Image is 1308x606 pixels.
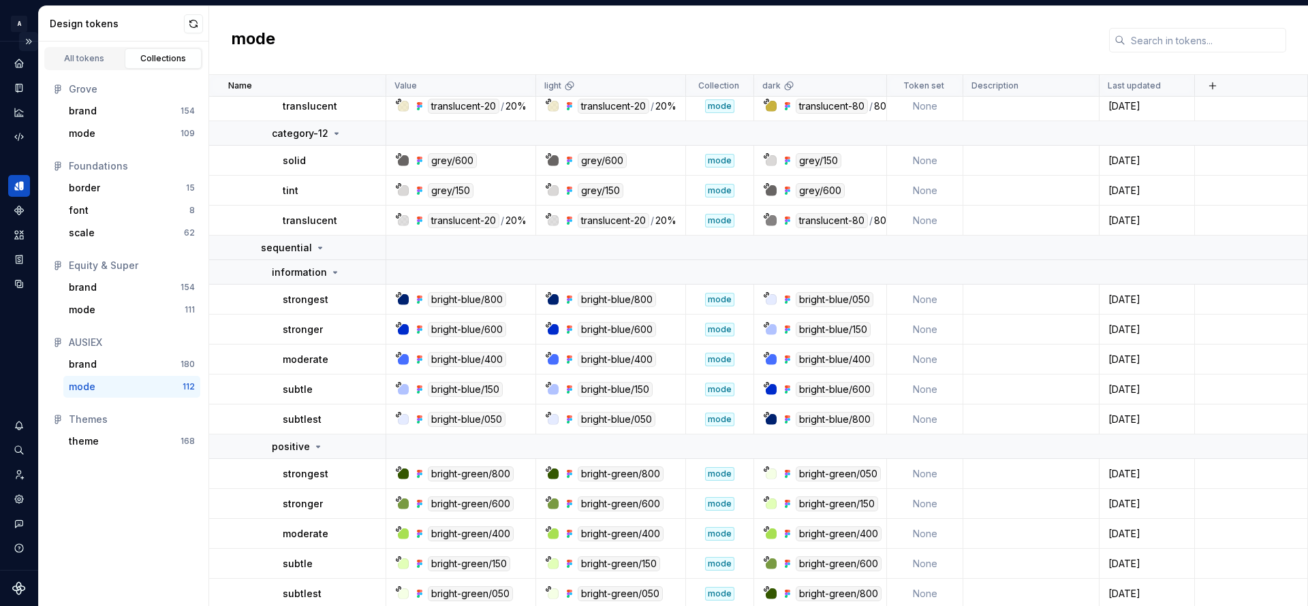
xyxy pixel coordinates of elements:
div: 20% [655,99,676,114]
p: Value [394,80,417,91]
button: Notifications [8,415,30,436]
div: grey/600 [578,153,627,168]
div: bright-blue/800 [578,292,656,307]
p: stronger [283,323,323,336]
div: Grove [69,82,195,96]
p: dark [762,80,781,91]
a: Components [8,200,30,221]
div: [DATE] [1100,184,1194,197]
div: bright-blue/600 [578,322,656,337]
p: Description [971,80,1018,91]
div: 15 [186,182,195,193]
p: sequential [261,241,312,255]
div: bright-green/150 [578,556,660,571]
a: Code automation [8,126,30,148]
div: 20% [505,99,527,114]
p: stronger [283,497,323,511]
div: bright-green/050 [578,586,663,601]
p: subtle [283,383,313,396]
p: strongest [283,467,328,481]
a: Assets [8,224,30,246]
div: bright-blue/400 [796,352,874,367]
div: Collections [129,53,198,64]
div: Themes [69,413,195,426]
div: 80% [874,99,896,114]
button: brand154 [63,100,200,122]
div: mode [705,497,734,511]
div: translucent-80 [796,213,868,228]
div: bright-blue/050 [796,292,873,307]
div: / [501,99,504,114]
div: translucent-20 [578,99,649,114]
p: Token set [903,80,944,91]
div: bright-green/400 [428,526,514,541]
td: None [887,549,963,579]
div: bright-green/050 [428,586,513,601]
p: translucent [283,214,337,227]
a: Settings [8,488,30,510]
p: moderate [283,353,328,366]
div: [DATE] [1100,99,1194,113]
div: Design tokens [50,17,184,31]
div: [DATE] [1100,413,1194,426]
p: Name [228,80,252,91]
div: mode [705,467,734,481]
div: bright-blue/150 [796,322,871,337]
div: 112 [183,381,195,392]
div: bright-blue/800 [796,412,874,427]
a: Analytics [8,101,30,123]
a: Documentation [8,77,30,99]
div: grey/150 [428,183,473,198]
div: bright-green/800 [428,466,514,481]
div: / [869,213,873,228]
div: translucent-20 [428,99,499,114]
div: translucent-20 [428,213,499,228]
div: bright-blue/600 [428,322,506,337]
div: All tokens [50,53,119,64]
p: information [272,266,327,279]
td: None [887,176,963,206]
div: 20% [505,213,527,228]
p: subtle [283,557,313,571]
a: Design tokens [8,175,30,197]
input: Search in tokens... [1125,28,1286,52]
div: Foundations [69,159,195,173]
div: bright-blue/600 [796,382,874,397]
div: bright-blue/050 [578,412,655,427]
button: theme168 [63,430,200,452]
div: mode [705,527,734,541]
div: [DATE] [1100,557,1194,571]
button: mode111 [63,299,200,321]
td: None [887,459,963,489]
svg: Supernova Logo [12,581,26,595]
div: Home [8,52,30,74]
div: translucent-80 [796,99,868,114]
h2: mode [231,28,275,52]
p: strongest [283,293,328,306]
div: mode [705,154,734,168]
div: [DATE] [1100,467,1194,481]
td: None [887,345,963,374]
a: scale62 [63,222,200,244]
div: 8 [189,205,195,216]
button: Search ⌘K [8,439,30,461]
p: subtlest [283,413,322,426]
div: / [651,213,654,228]
div: mode [69,303,95,317]
button: brand180 [63,353,200,375]
div: [DATE] [1100,323,1194,336]
div: [DATE] [1100,353,1194,366]
a: font8 [63,200,200,221]
a: Storybook stories [8,249,30,270]
button: A [3,9,35,38]
div: bright-blue/150 [578,382,653,397]
div: A [11,16,27,32]
div: mode [705,323,734,336]
div: mode [705,557,734,571]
